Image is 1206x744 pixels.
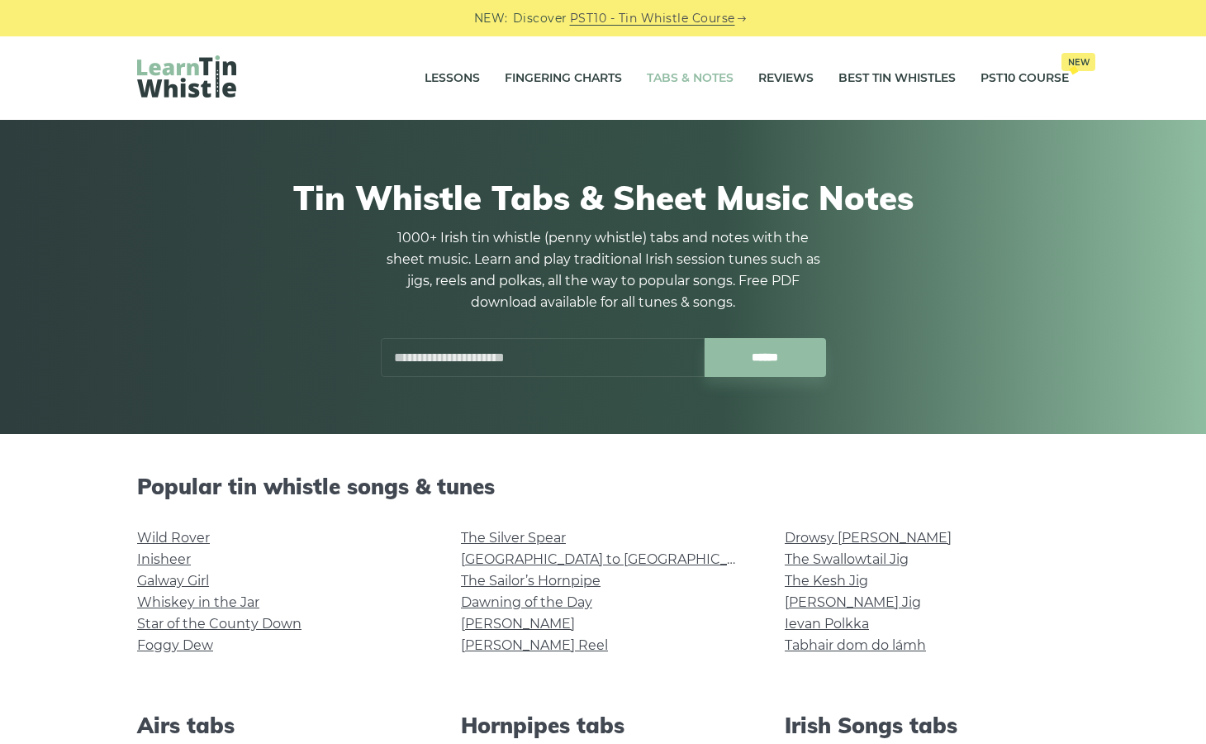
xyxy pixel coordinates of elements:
a: The Sailor’s Hornpipe [461,573,601,589]
h1: Tin Whistle Tabs & Sheet Music Notes [137,178,1069,217]
a: Dawning of the Day [461,594,592,610]
p: 1000+ Irish tin whistle (penny whistle) tabs and notes with the sheet music. Learn and play tradi... [380,227,826,313]
a: Wild Rover [137,530,210,546]
a: Galway Girl [137,573,209,589]
a: Star of the County Down [137,616,301,632]
a: PST10 CourseNew [980,58,1069,99]
a: Best Tin Whistles [838,58,956,99]
a: Tabhair dom do lámh [785,637,926,653]
a: Whiskey in the Jar [137,594,259,610]
a: Foggy Dew [137,637,213,653]
a: The Kesh Jig [785,573,868,589]
a: The Silver Spear [461,530,566,546]
h2: Popular tin whistle songs & tunes [137,474,1069,499]
a: Inisheer [137,551,191,567]
a: Fingering Charts [505,58,622,99]
h2: Irish Songs tabs [785,713,1069,738]
a: [PERSON_NAME] Jig [785,594,921,610]
img: LearnTinWhistle.com [137,55,236,98]
a: [GEOGRAPHIC_DATA] to [GEOGRAPHIC_DATA] [461,551,766,567]
a: [PERSON_NAME] Reel [461,637,608,653]
a: Drowsy [PERSON_NAME] [785,530,952,546]
a: Lessons [425,58,480,99]
h2: Airs tabs [137,713,421,738]
a: Tabs & Notes [647,58,734,99]
a: The Swallowtail Jig [785,551,909,567]
a: Reviews [758,58,814,99]
h2: Hornpipes tabs [461,713,745,738]
a: [PERSON_NAME] [461,616,575,632]
a: Ievan Polkka [785,616,869,632]
span: New [1061,53,1095,71]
